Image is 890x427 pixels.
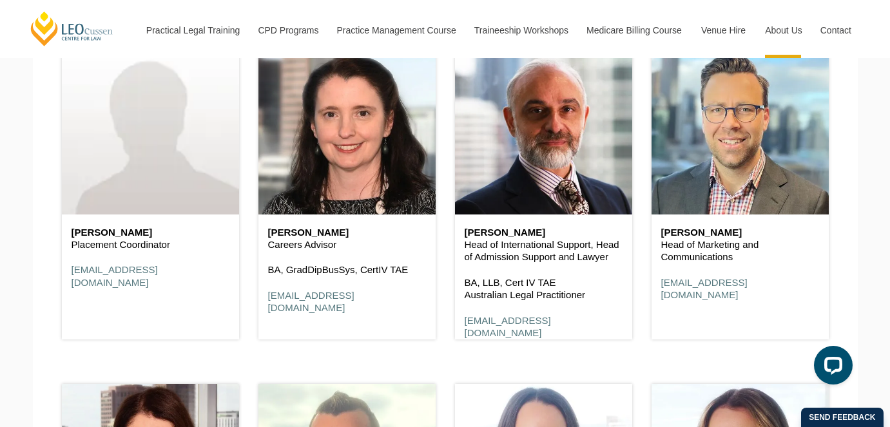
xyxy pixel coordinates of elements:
[661,238,819,263] p: Head of Marketing and Communications
[692,3,755,58] a: Venue Hire
[465,227,623,238] h6: [PERSON_NAME]
[661,227,819,238] h6: [PERSON_NAME]
[811,3,861,58] a: Contact
[465,276,623,301] p: BA, LLB, Cert IV TAE Australian Legal Practitioner
[72,227,229,238] h6: [PERSON_NAME]
[465,315,551,339] a: [EMAIL_ADDRESS][DOMAIN_NAME]
[465,3,577,58] a: Traineeship Workshops
[268,290,354,314] a: [EMAIL_ADDRESS][DOMAIN_NAME]
[248,3,327,58] a: CPD Programs
[577,3,692,58] a: Medicare Billing Course
[72,264,158,288] a: [EMAIL_ADDRESS][DOMAIN_NAME]
[72,238,229,251] p: Placement Coordinator
[465,238,623,263] p: Head of International Support, Head of Admission Support and Lawyer
[137,3,249,58] a: Practical Legal Training
[268,263,426,276] p: BA, GradDipBusSys, CertIV TAE
[268,238,426,251] p: Careers Advisor
[29,10,115,47] a: [PERSON_NAME] Centre for Law
[804,341,858,395] iframe: LiveChat chat widget
[327,3,465,58] a: Practice Management Course
[268,227,426,238] h6: [PERSON_NAME]
[661,277,748,301] a: [EMAIL_ADDRESS][DOMAIN_NAME]
[755,3,811,58] a: About Us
